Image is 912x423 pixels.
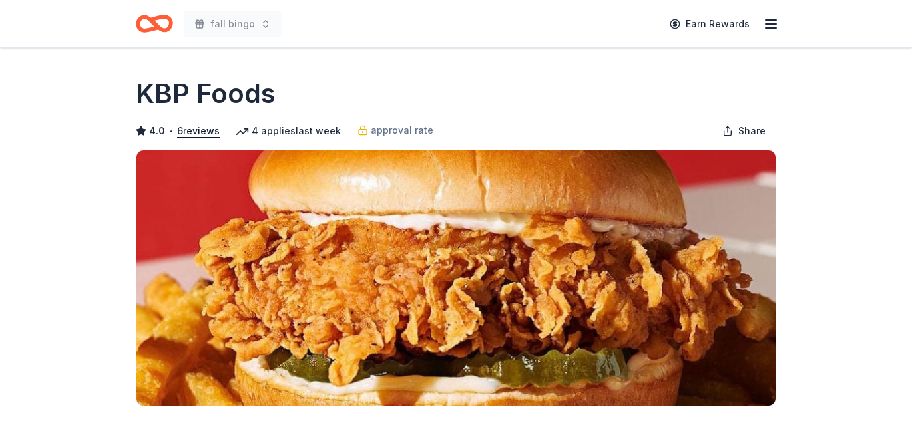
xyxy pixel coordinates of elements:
[236,123,341,139] div: 4 applies last week
[177,123,220,139] button: 6reviews
[136,150,776,406] img: Image for KBP Foods
[738,123,766,139] span: Share
[184,11,282,37] button: fall bingo
[169,126,174,136] span: •
[712,118,776,144] button: Share
[371,122,433,138] span: approval rate
[149,123,165,139] span: 4.0
[136,8,173,39] a: Home
[136,75,276,112] h1: KBP Foods
[357,122,433,138] a: approval rate
[210,16,255,32] span: fall bingo
[662,12,758,36] a: Earn Rewards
